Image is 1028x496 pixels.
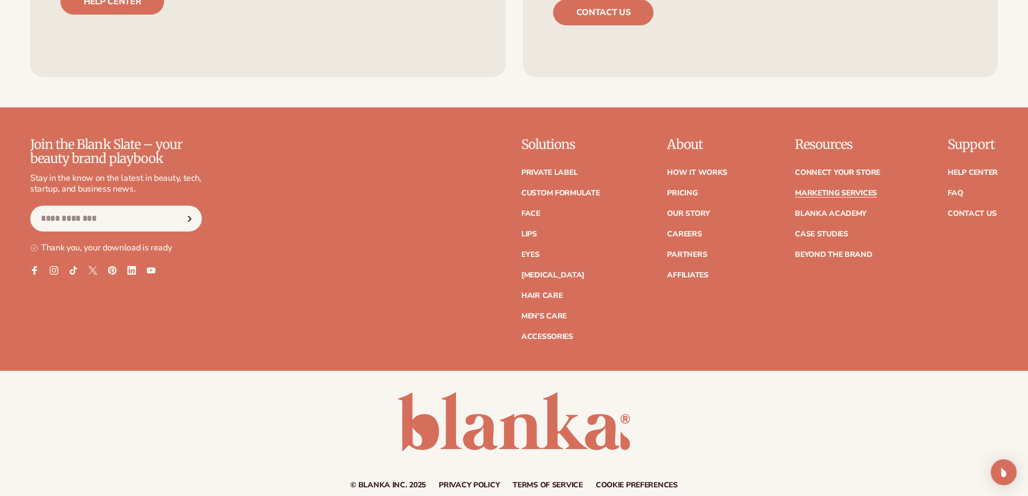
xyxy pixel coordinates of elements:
[30,242,172,253] h3: Thank you, your download is ready
[178,206,201,232] button: Subscribe
[948,210,996,218] a: Contact Us
[30,173,202,195] p: Stay in the know on the latest in beauty, tech, startup, and business news.
[521,333,573,341] a: Accessories
[521,189,600,197] a: Custom formulate
[513,481,583,489] a: Terms of service
[948,169,998,176] a: Help Center
[596,481,678,489] a: Cookie preferences
[667,189,697,197] a: Pricing
[439,481,500,489] a: Privacy policy
[667,210,710,218] a: Our Story
[795,138,880,152] p: Resources
[795,189,877,197] a: Marketing services
[667,271,708,279] a: Affiliates
[667,230,702,238] a: Careers
[795,169,880,176] a: Connect your store
[521,312,567,320] a: Men's Care
[521,138,600,152] p: Solutions
[667,169,727,176] a: How It Works
[521,230,537,238] a: Lips
[30,138,202,166] p: Join the Blank Slate – your beauty brand playbook
[521,210,540,218] a: Face
[350,480,426,490] small: © Blanka Inc. 2025
[667,251,707,259] a: Partners
[521,251,540,259] a: Eyes
[521,292,562,300] a: Hair Care
[948,138,998,152] p: Support
[948,189,963,197] a: FAQ
[521,271,584,279] a: [MEDICAL_DATA]
[795,251,873,259] a: Beyond the brand
[521,169,577,176] a: Private label
[795,230,848,238] a: Case Studies
[667,138,727,152] p: About
[991,459,1017,485] div: Open Intercom Messenger
[795,210,867,218] a: Blanka Academy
